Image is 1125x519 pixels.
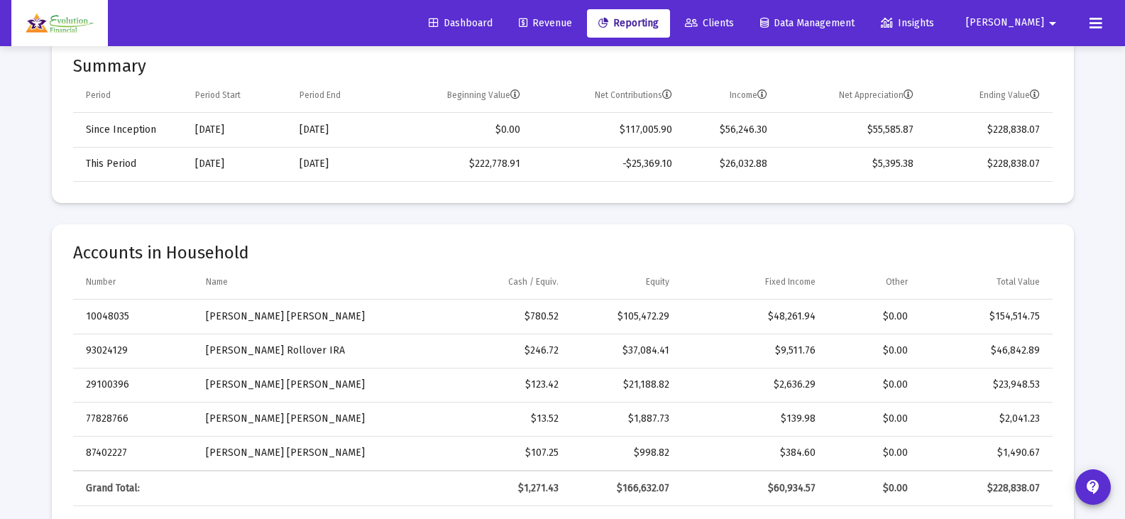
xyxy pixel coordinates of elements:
[949,9,1078,37] button: [PERSON_NAME]
[689,446,816,460] div: $384.60
[569,266,679,300] td: Column Equity
[434,446,559,460] div: $107.25
[682,147,776,181] td: $26,032.88
[73,266,1053,506] div: Data grid
[578,310,669,324] div: $105,472.29
[1044,9,1061,38] mat-icon: arrow_drop_down
[928,446,1040,460] div: $1,490.67
[928,310,1040,324] div: $154,514.75
[923,113,1052,147] td: $228,838.07
[434,412,559,426] div: $13.52
[825,266,918,300] td: Column Other
[86,276,116,288] div: Number
[578,378,669,392] div: $21,188.82
[196,368,424,402] td: [PERSON_NAME] [PERSON_NAME]
[928,412,1040,426] div: $2,041.23
[508,276,559,288] div: Cash / Equiv.
[777,147,924,181] td: $5,395.38
[765,276,816,288] div: Fixed Income
[73,300,197,334] td: 10048035
[881,17,934,29] span: Insights
[682,113,776,147] td: $56,246.30
[388,113,530,147] td: $0.00
[73,266,197,300] td: Column Number
[73,113,185,147] td: Since Inception
[689,378,816,392] div: $2,636.29
[73,368,197,402] td: 29100396
[997,276,1040,288] div: Total Value
[195,89,241,101] div: Period Start
[966,17,1044,29] span: [PERSON_NAME]
[86,89,111,101] div: Period
[434,310,559,324] div: $780.52
[679,266,825,300] td: Column Fixed Income
[447,89,520,101] div: Beginning Value
[73,402,197,436] td: 77828766
[530,79,682,113] td: Column Net Contributions
[587,9,670,38] a: Reporting
[928,344,1040,358] div: $46,842.89
[923,79,1052,113] td: Column Ending Value
[646,276,669,288] div: Equity
[689,481,816,496] div: $60,934.57
[835,412,908,426] div: $0.00
[73,59,1053,73] mat-card-title: Summary
[835,378,908,392] div: $0.00
[760,17,855,29] span: Data Management
[928,481,1040,496] div: $228,838.07
[73,147,185,181] td: This Period
[73,246,1053,260] mat-card-title: Accounts in Household
[388,147,530,181] td: $222,778.91
[429,17,493,29] span: Dashboard
[685,17,734,29] span: Clients
[689,344,816,358] div: $9,511.76
[749,9,866,38] a: Data Management
[417,9,504,38] a: Dashboard
[22,9,97,38] img: Dashboard
[195,123,280,137] div: [DATE]
[196,402,424,436] td: [PERSON_NAME] [PERSON_NAME]
[434,344,559,358] div: $246.72
[886,276,908,288] div: Other
[578,412,669,426] div: $1,887.73
[290,79,388,113] td: Column Period End
[73,436,197,470] td: 87402227
[777,79,924,113] td: Column Net Appreciation
[689,310,816,324] div: $48,261.94
[578,344,669,358] div: $37,084.41
[507,9,583,38] a: Revenue
[682,79,776,113] td: Column Income
[595,89,672,101] div: Net Contributions
[519,17,572,29] span: Revenue
[835,344,908,358] div: $0.00
[196,436,424,470] td: [PERSON_NAME] [PERSON_NAME]
[300,157,378,171] div: [DATE]
[424,266,569,300] td: Column Cash / Equiv.
[73,79,185,113] td: Column Period
[835,446,908,460] div: $0.00
[839,89,913,101] div: Net Appreciation
[928,378,1040,392] div: $23,948.53
[530,113,682,147] td: $117,005.90
[923,147,1052,181] td: $228,838.07
[195,157,280,171] div: [DATE]
[598,17,659,29] span: Reporting
[689,412,816,426] div: $139.98
[1085,479,1102,496] mat-icon: contact_support
[434,378,559,392] div: $123.42
[674,9,745,38] a: Clients
[73,79,1053,182] div: Data grid
[918,266,1053,300] td: Column Total Value
[300,89,341,101] div: Period End
[196,300,424,334] td: [PERSON_NAME] [PERSON_NAME]
[388,79,530,113] td: Column Beginning Value
[869,9,945,38] a: Insights
[434,481,559,496] div: $1,271.43
[979,89,1040,101] div: Ending Value
[300,123,378,137] div: [DATE]
[835,481,908,496] div: $0.00
[196,266,424,300] td: Column Name
[777,113,924,147] td: $55,585.87
[185,79,290,113] td: Column Period Start
[530,147,682,181] td: -$25,369.10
